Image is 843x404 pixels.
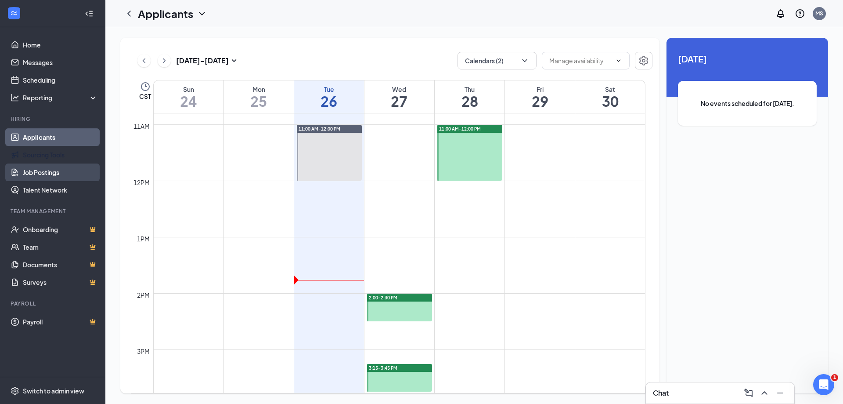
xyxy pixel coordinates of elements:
[137,54,151,67] button: ChevronLeft
[364,85,434,94] div: Wed
[224,85,294,94] div: Mon
[23,146,98,164] a: Sourcing Tools
[742,386,756,400] button: ComposeMessage
[364,94,434,109] h1: 27
[795,8,805,19] svg: QuestionInfo
[743,388,754,398] svg: ComposeMessage
[23,54,98,71] a: Messages
[85,9,94,18] svg: Collapse
[23,238,98,256] a: TeamCrown
[505,85,575,94] div: Fri
[11,115,96,123] div: Hiring
[294,80,364,113] a: August 26, 2025
[23,93,98,102] div: Reporting
[294,85,364,94] div: Tue
[615,57,622,64] svg: ChevronDown
[11,207,96,215] div: Team Management
[139,92,151,101] span: CST
[435,80,504,113] a: August 28, 2025
[11,93,19,102] svg: Analysis
[23,273,98,291] a: SurveysCrown
[678,52,817,66] span: [DATE]
[23,164,98,181] a: Job Postings
[11,300,96,307] div: Payroll
[176,56,229,66] h3: [DATE] - [DATE]
[23,36,98,54] a: Home
[635,52,652,69] button: Settings
[364,80,434,113] a: August 27, 2025
[458,52,537,69] button: Calendars (2)ChevronDown
[575,85,645,94] div: Sat
[23,128,98,146] a: Applicants
[815,10,823,17] div: MS
[140,55,148,66] svg: ChevronLeft
[124,8,134,19] svg: ChevronLeft
[138,6,193,21] h1: Applicants
[435,94,504,109] h1: 28
[132,178,151,187] div: 12pm
[23,71,98,89] a: Scheduling
[140,81,151,92] svg: Clock
[299,126,340,132] span: 11:00 AM-12:00 PM
[435,85,504,94] div: Thu
[23,181,98,199] a: Talent Network
[638,55,649,66] svg: Settings
[160,55,169,66] svg: ChevronRight
[135,290,151,300] div: 2pm
[369,365,397,371] span: 3:15-3:45 PM
[775,388,785,398] svg: Minimize
[224,94,294,109] h1: 25
[653,388,669,398] h3: Chat
[813,374,834,395] iframe: Intercom live chat
[575,94,645,109] h1: 30
[23,221,98,238] a: OnboardingCrown
[369,295,397,301] span: 2:00-2:30 PM
[23,313,98,331] a: PayrollCrown
[773,386,787,400] button: Minimize
[505,94,575,109] h1: 29
[154,80,223,113] a: August 24, 2025
[759,388,770,398] svg: ChevronUp
[11,386,19,395] svg: Settings
[132,121,151,131] div: 11am
[23,386,84,395] div: Switch to admin view
[10,9,18,18] svg: WorkstreamLogo
[757,386,771,400] button: ChevronUp
[229,55,239,66] svg: SmallChevronDown
[135,346,151,356] div: 3pm
[224,80,294,113] a: August 25, 2025
[505,80,575,113] a: August 29, 2025
[154,85,223,94] div: Sun
[695,98,799,108] span: No events scheduled for [DATE].
[23,256,98,273] a: DocumentsCrown
[158,54,171,67] button: ChevronRight
[135,234,151,244] div: 1pm
[439,126,481,132] span: 11:00 AM-12:00 PM
[831,374,838,381] span: 1
[575,80,645,113] a: August 30, 2025
[775,8,786,19] svg: Notifications
[549,56,612,66] input: Manage availability
[520,56,529,65] svg: ChevronDown
[154,94,223,109] h1: 24
[197,8,207,19] svg: ChevronDown
[294,94,364,109] h1: 26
